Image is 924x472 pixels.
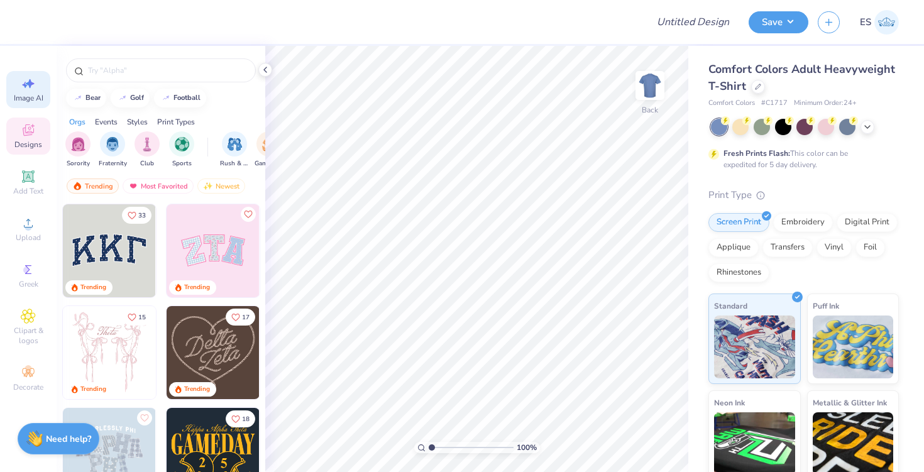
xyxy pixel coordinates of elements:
div: filter for Club [135,131,160,168]
span: # C1717 [761,98,788,109]
span: Puff Ink [813,299,839,312]
div: This color can be expedited for 5 day delivery. [723,148,878,170]
div: Transfers [762,238,813,257]
button: Like [226,309,255,326]
img: Rush & Bid Image [228,137,242,151]
div: Most Favorited [123,178,194,194]
input: Untitled Design [647,9,739,35]
img: Club Image [140,137,154,151]
button: golf [111,89,150,107]
span: Standard [714,299,747,312]
div: Trending [80,385,106,394]
span: 18 [242,416,250,422]
button: Like [137,410,152,425]
a: ES [860,10,899,35]
span: Comfort Colors [708,98,755,109]
span: Club [140,159,154,168]
span: Sorority [67,159,90,168]
span: 15 [138,314,146,321]
div: golf [130,94,144,101]
img: 5ee11766-d822-42f5-ad4e-763472bf8dcf [259,204,352,297]
div: filter for Rush & Bid [220,131,249,168]
div: Rhinestones [708,263,769,282]
div: filter for Sorority [65,131,91,168]
span: Designs [14,140,42,150]
img: Game Day Image [262,137,277,151]
img: Sports Image [175,137,189,151]
span: 17 [242,314,250,321]
span: Minimum Order: 24 + [794,98,857,109]
button: Like [241,207,256,222]
div: filter for Fraternity [99,131,127,168]
span: Game Day [255,159,283,168]
strong: Need help? [46,433,91,445]
button: Save [749,11,808,33]
div: Events [95,116,118,128]
img: 83dda5b0-2158-48ca-832c-f6b4ef4c4536 [63,306,156,399]
img: 12710c6a-dcc0-49ce-8688-7fe8d5f96fe2 [167,306,260,399]
img: trend_line.gif [73,94,83,102]
span: Fraternity [99,159,127,168]
div: filter for Game Day [255,131,283,168]
div: Vinyl [817,238,852,257]
button: Like [226,410,255,427]
div: Back [642,104,658,116]
img: Sorority Image [71,137,85,151]
span: 100 % [517,442,537,453]
div: Orgs [69,116,85,128]
img: trend_line.gif [161,94,171,102]
button: Like [122,207,151,224]
input: Try "Alpha" [87,64,248,77]
div: Print Type [708,188,899,202]
button: football [154,89,206,107]
strong: Fresh Prints Flash: [723,148,790,158]
img: Newest.gif [203,182,213,190]
img: most_fav.gif [128,182,138,190]
div: Foil [855,238,885,257]
img: trending.gif [72,182,82,190]
button: filter button [65,131,91,168]
span: 33 [138,212,146,219]
button: filter button [169,131,194,168]
span: Comfort Colors Adult Heavyweight T-Shirt [708,62,895,94]
img: Fraternity Image [106,137,119,151]
div: Screen Print [708,213,769,232]
div: Newest [197,178,245,194]
span: ES [860,15,871,30]
div: Trending [184,283,210,292]
button: filter button [135,131,160,168]
img: edfb13fc-0e43-44eb-bea2-bf7fc0dd67f9 [155,204,248,297]
span: Rush & Bid [220,159,249,168]
div: Embroidery [773,213,833,232]
div: Print Types [157,116,195,128]
div: bear [85,94,101,101]
div: Trending [184,385,210,394]
span: Neon Ink [714,396,745,409]
img: ead2b24a-117b-4488-9b34-c08fd5176a7b [259,306,352,399]
span: Image AI [14,93,43,103]
button: Like [122,309,151,326]
button: filter button [220,131,249,168]
span: Sports [172,159,192,168]
img: 9980f5e8-e6a1-4b4a-8839-2b0e9349023c [167,204,260,297]
div: Applique [708,238,759,257]
div: Styles [127,116,148,128]
div: filter for Sports [169,131,194,168]
img: trend_line.gif [118,94,128,102]
img: d12a98c7-f0f7-4345-bf3a-b9f1b718b86e [155,306,248,399]
span: Decorate [13,382,43,392]
img: Puff Ink [813,316,894,378]
span: Add Text [13,186,43,196]
span: Metallic & Glitter Ink [813,396,887,409]
span: Upload [16,233,41,243]
div: Digital Print [837,213,898,232]
img: Back [637,73,663,98]
div: Trending [80,283,106,292]
div: football [173,94,201,101]
button: bear [66,89,106,107]
div: Trending [67,178,119,194]
img: Standard [714,316,795,378]
img: 3b9aba4f-e317-4aa7-a679-c95a879539bd [63,204,156,297]
button: filter button [255,131,283,168]
span: Greek [19,279,38,289]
